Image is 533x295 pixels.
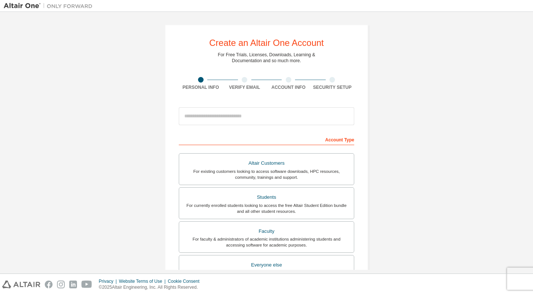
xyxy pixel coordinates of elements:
[223,84,267,90] div: Verify Email
[311,84,355,90] div: Security Setup
[184,168,349,180] div: For existing customers looking to access software downloads, HPC resources, community, trainings ...
[4,2,96,10] img: Altair One
[184,236,349,248] div: For faculty & administrators of academic institutions administering students and accessing softwa...
[99,284,204,291] p: © 2025 Altair Engineering, Inc. All Rights Reserved.
[179,84,223,90] div: Personal Info
[119,278,168,284] div: Website Terms of Use
[2,281,40,288] img: altair_logo.svg
[57,281,65,288] img: instagram.svg
[168,278,204,284] div: Cookie Consent
[218,52,315,64] div: For Free Trials, Licenses, Downloads, Learning & Documentation and so much more.
[209,38,324,47] div: Create an Altair One Account
[184,202,349,214] div: For currently enrolled students looking to access the free Altair Student Edition bundle and all ...
[179,133,354,145] div: Account Type
[69,281,77,288] img: linkedin.svg
[184,158,349,168] div: Altair Customers
[81,281,92,288] img: youtube.svg
[184,260,349,270] div: Everyone else
[184,226,349,237] div: Faculty
[45,281,53,288] img: facebook.svg
[184,192,349,202] div: Students
[266,84,311,90] div: Account Info
[99,278,119,284] div: Privacy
